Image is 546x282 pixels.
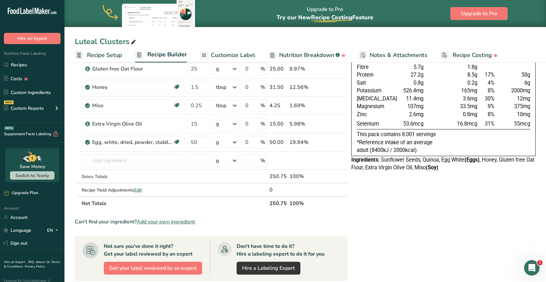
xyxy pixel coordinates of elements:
div: 9.97% [289,65,317,73]
td: Selenium [357,119,402,129]
span: Recipe Costing [311,14,352,21]
span: Recipe Setup [87,51,122,60]
div: Extra Virgin Olive Oil [92,120,173,128]
div: 31.50 [269,83,287,91]
a: Recipe Builder [135,47,187,63]
span: 5.7g [414,64,424,70]
a: FAQ . [28,260,36,264]
a: Notes & Attachments [359,48,427,62]
span: *Reference intake of an average adult (8400kJ / 2000kcal) [357,139,433,154]
div: g [216,65,219,73]
span: 31% [485,121,494,127]
span: 107mg [407,103,424,109]
span: Ingredients: [351,157,380,163]
span: 165mg [461,88,477,94]
span: 8% [488,88,494,94]
b: (Soy) [426,164,438,171]
span: Edit [134,187,142,193]
td: 2000mg [496,87,530,95]
button: Hire an Expert [4,33,61,44]
span: 9% [488,103,494,109]
th: Net Totals [80,196,268,210]
div: 1.69% [289,102,317,109]
span: 0.2g [467,80,477,86]
td: 10mg [496,111,530,119]
iframe: Intercom live chat [524,260,540,276]
div: Recipe Yield Adjustments [82,187,184,193]
span: 27.2g [411,72,424,78]
span: 8% [488,111,494,117]
th: 250.75 [268,196,288,210]
span: 17% [485,72,494,78]
div: Gross Totals [82,173,184,180]
span: Sunflower Seeds, Quinoa, Egg White , Honey, Gluten free Oat Flour, Extra Virgin Olive Oil, Miso [351,157,534,171]
span: Try our New Feature [277,14,373,21]
span: 526.4mg [403,88,424,94]
div: Luteal Clusters [75,36,137,47]
div: 5.98% [289,120,317,128]
td: 12mg [496,95,530,103]
span: Notes & Attachments [370,51,427,60]
span: Get your label reviewed by an expert [109,264,197,272]
div: Custom Reports [4,105,44,112]
span: 8.5g [467,72,477,78]
td: Fibre [357,63,402,71]
a: Nutrition Breakdown [268,48,346,62]
button: Switch to Yearly [10,171,54,180]
span: Nutrition Breakdown [279,51,334,60]
span: 30% [485,96,494,102]
span: 1 [537,260,542,265]
span: 3.6mg [463,96,477,102]
span: 2.6mg [409,111,424,117]
div: 15.00 [269,120,287,128]
span: 1.8g [467,64,477,70]
input: Add Ingredient [82,154,184,167]
div: tbsp [216,102,226,109]
div: 250.75 [269,173,287,180]
div: EN [47,226,61,234]
span: 4% [488,80,494,86]
div: Save Money [20,163,45,170]
span: 53.6mcg [403,121,424,127]
div: Not sure you've done it right? Get your label reviewed by an expert [104,242,192,258]
div: 12.56% [289,83,317,91]
a: Hire a Labeling Expert [237,262,300,275]
div: Honey [92,83,173,91]
div: 0 [269,186,287,194]
td: Potassium [357,87,402,95]
a: Language [4,225,31,236]
a: Recipe Costing [440,48,498,62]
div: Miso [92,102,173,109]
span: Customize Label [211,51,255,60]
div: Egg, white, dried, powder, stabilized, glucose reduced [92,138,173,146]
a: Hire an Expert . [4,260,27,264]
td: Magnesium [357,103,402,111]
a: Privacy Policy [25,264,45,269]
div: tbsp [216,83,226,91]
button: Upgrade to Pro [450,7,508,20]
a: Recipe Setup [75,48,122,62]
span: 16.8mcg [457,121,477,127]
div: 4.25 [269,102,287,109]
span: Add your own ingredient [137,218,195,226]
a: Customize Label [200,48,255,62]
div: Upgrade to Pro [277,0,373,27]
p: This pack contains 8.001 servings [357,131,530,139]
span: 0.8g [414,80,424,86]
span: Upgrade to Pro [461,10,497,17]
b: (Eggs) [464,157,480,163]
span: Recipe Costing [453,51,492,60]
div: 19.94% [289,138,317,146]
span: Recipe Builder [147,50,187,59]
div: NEW [4,100,14,104]
span: 11.4mg [406,96,424,102]
td: 55mcg [496,119,530,129]
button: Get your label reviewed by an expert [104,262,202,275]
div: BETA [4,126,14,130]
span: 0.8mg [463,111,477,117]
span: Switch to Yearly [15,173,49,179]
a: About Us . [36,260,51,264]
td: Zinc [357,111,402,119]
div: 25.00 [269,65,287,73]
td: 6g [496,79,530,87]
